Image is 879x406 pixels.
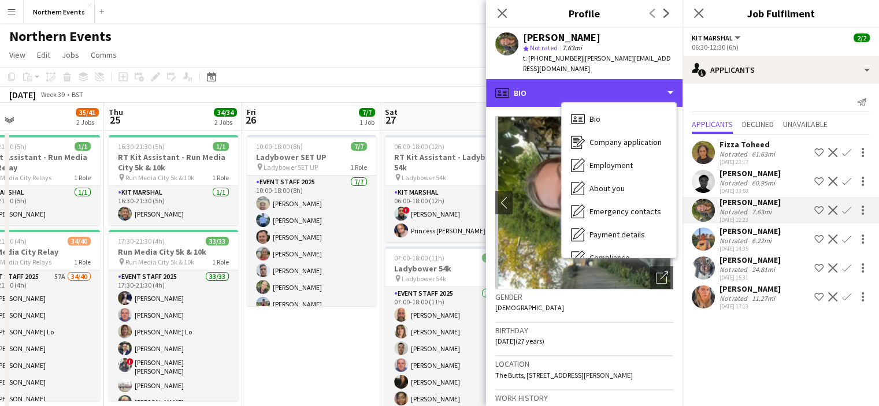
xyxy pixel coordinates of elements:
[385,263,514,274] h3: Ladybower 54k
[589,160,633,170] span: Employment
[495,393,673,403] h3: Work history
[5,47,30,62] a: View
[486,6,683,21] h3: Profile
[76,118,98,126] div: 2 Jobs
[750,236,774,245] div: 6.22mi
[37,50,50,60] span: Edit
[109,230,238,401] app-job-card: 17:30-21:30 (4h)33/33Run Media City 5k & 10k Run Media City 5k & 10k1 RoleEvent Staff 202533/3317...
[750,207,774,216] div: 7.63mi
[24,1,95,23] button: Northern Events
[750,150,777,158] div: 61.63mi
[783,120,828,128] span: Unavailable
[109,186,238,225] app-card-role: Kit Marshal1/116:30-21:30 (5h)[PERSON_NAME]
[719,158,777,166] div: [DATE] 23:17
[750,265,777,274] div: 24.81mi
[76,108,99,117] span: 35/41
[247,152,376,162] h3: Ladybower SET UP
[719,245,781,252] div: [DATE] 14:35
[9,50,25,60] span: View
[562,223,676,246] div: Payment details
[72,90,83,99] div: BST
[523,32,600,43] div: [PERSON_NAME]
[562,200,676,223] div: Emergency contacts
[495,303,564,312] span: [DEMOGRAPHIC_DATA]
[750,178,777,187] div: 60.95mi
[264,163,318,172] span: Ladybower SET UP
[854,33,870,42] span: 2/2
[118,237,165,245] span: 17:30-21:30 (4h)
[719,226,781,236] div: [PERSON_NAME]
[482,254,505,262] span: 38/38
[692,33,733,42] span: Kit Marshal
[109,107,123,117] span: Thu
[589,229,645,240] span: Payment details
[385,107,398,117] span: Sat
[650,266,673,289] div: Open photos pop-in
[562,177,676,200] div: About you
[214,118,236,126] div: 2 Jobs
[495,292,673,302] h3: Gender
[385,135,514,242] app-job-card: 06:00-18:00 (12h)2/2RT Kit Assistant - Ladybower 54k Ladybower 54k1 RoleKit Marshal2/206:00-18:00...
[214,108,237,117] span: 34/34
[212,173,229,182] span: 1 Role
[719,274,781,281] div: [DATE] 15:31
[562,107,676,131] div: Bio
[57,47,84,62] a: Jobs
[213,142,229,151] span: 1/1
[385,152,514,173] h3: RT Kit Assistant - Ladybower 54k
[394,142,444,151] span: 06:00-18:00 (12h)
[62,50,79,60] span: Jobs
[719,178,750,187] div: Not rated
[495,371,633,379] span: The Butts, [STREET_ADDRESS][PERSON_NAME]
[719,265,750,274] div: Not rated
[719,197,781,207] div: [PERSON_NAME]
[245,113,256,126] span: 26
[359,118,374,126] div: 1 Job
[495,325,673,336] h3: Birthday
[9,28,112,45] h1: Northern Events
[75,142,91,151] span: 1/1
[109,135,238,225] app-job-card: 16:30-21:30 (5h)1/1RT Kit Assistant - Run Media City 5k & 10k Run Media City 5k & 10k1 RoleKit Ma...
[351,142,367,151] span: 7/7
[589,183,625,193] span: About you
[206,237,229,245] span: 33/33
[107,113,123,126] span: 25
[256,142,303,151] span: 10:00-18:00 (8h)
[719,216,781,224] div: [DATE] 12:23
[742,120,774,128] span: Declined
[385,186,514,242] app-card-role: Kit Marshal2/206:00-18:00 (12h)![PERSON_NAME]Princess [PERSON_NAME]
[247,135,376,306] app-job-card: 10:00-18:00 (8h)7/7Ladybower SET UP Ladybower SET UP1 RoleEvent Staff 20257/710:00-18:00 (8h)[PER...
[589,252,630,263] span: Compliance
[394,254,444,262] span: 07:00-18:00 (11h)
[402,173,446,182] span: Ladybower 54k
[719,207,750,216] div: Not rated
[383,113,398,126] span: 27
[562,131,676,154] div: Company application
[560,43,584,52] span: 7.63mi
[109,152,238,173] h3: RT Kit Assistant - Run Media City 5k & 10k
[719,255,781,265] div: [PERSON_NAME]
[247,107,256,117] span: Fri
[38,90,67,99] span: Week 39
[486,79,683,107] div: Bio
[589,137,662,147] span: Company application
[530,43,558,52] span: Not rated
[402,274,446,283] span: Ladybower 54k
[359,108,375,117] span: 7/7
[719,236,750,245] div: Not rated
[68,237,91,245] span: 34/40
[589,114,600,124] span: Bio
[523,54,583,62] span: t. [PHONE_NUMBER]
[750,294,777,303] div: 11.27mi
[109,247,238,257] h3: Run Media City 5k & 10k
[719,139,777,150] div: Fizza Toheed
[118,142,165,151] span: 16:30-21:30 (5h)
[692,33,742,42] button: Kit Marshal
[719,284,781,294] div: [PERSON_NAME]
[32,47,55,62] a: Edit
[589,206,661,217] span: Emergency contacts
